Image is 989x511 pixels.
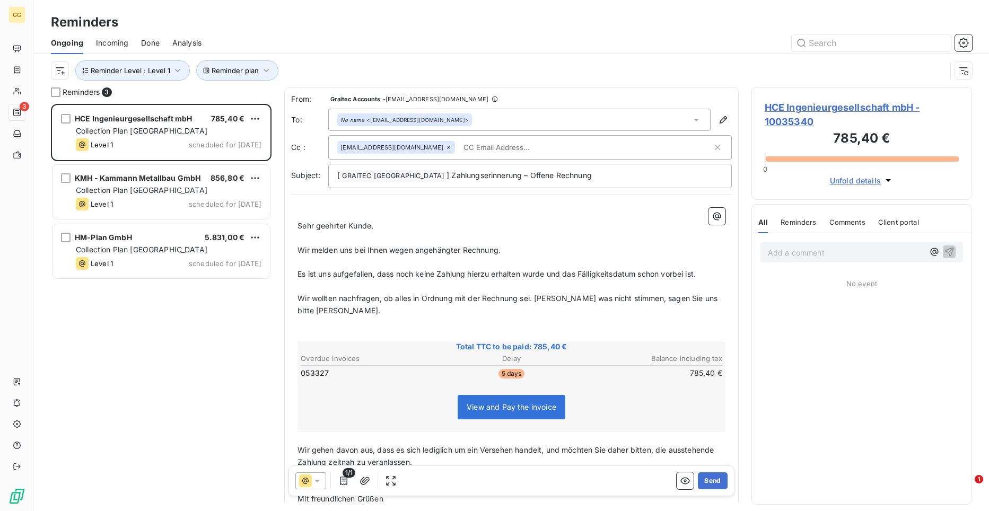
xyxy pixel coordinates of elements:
[291,171,320,180] span: Subject:
[189,140,261,149] span: scheduled for [DATE]
[829,218,865,226] span: Comments
[297,269,696,278] span: Es ist uns aufgefallen, dass noch keine Zahlung hierzu erhalten wurde und das Fälligkeitsdatum sc...
[781,218,816,226] span: Reminders
[583,367,723,379] td: 785,40 €
[211,173,244,182] span: 856,80 €
[953,475,978,500] iframe: Intercom live chat
[212,66,259,75] span: Reminder plan
[51,104,272,511] div: grid
[698,472,727,489] button: Send
[297,294,720,315] span: Wir wollten nachfragen, ob alles in Ordnung mit der Rechnung sei. [PERSON_NAME] was nicht stimmen...
[297,445,716,466] span: Wir gehen davon aus, dass es sich lediglich um ein Versehen handelt, und möchten Sie daher bitten...
[297,221,373,230] span: Sehr geehrter Kunde,
[291,114,328,125] label: To:
[583,353,723,364] th: Balance including tax
[792,34,951,51] input: Search
[76,186,207,195] span: Collection Plan [GEOGRAPHIC_DATA]
[91,140,113,149] span: Level 1
[211,114,244,123] span: 785,40 €
[96,38,128,48] span: Incoming
[51,38,83,48] span: Ongoing
[300,353,440,364] th: Overdue invoices
[340,170,446,182] span: GRAITEC [GEOGRAPHIC_DATA]
[343,468,355,478] span: 1/1
[91,259,113,268] span: Level 1
[141,38,160,48] span: Done
[340,144,443,151] span: [EMAIL_ADDRESS][DOMAIN_NAME]
[763,165,767,173] span: 0
[8,488,25,505] img: Logo LeanPay
[340,116,469,124] div: <[EMAIL_ADDRESS][DOMAIN_NAME]>
[76,245,207,254] span: Collection Plan [GEOGRAPHIC_DATA]
[51,13,118,32] h3: Reminders
[383,96,488,102] span: - [EMAIL_ADDRESS][DOMAIN_NAME]
[291,142,328,153] label: Cc :
[830,175,881,186] span: Unfold details
[291,94,328,104] span: From:
[102,87,111,97] span: 3
[846,279,877,288] span: No event
[498,369,525,378] span: 5 days
[975,475,983,483] span: 1
[297,494,383,503] span: Mit freundlichen Grüßen
[447,171,592,180] span: ] Zahlungserinnerung – Offene Rechnung
[91,200,113,208] span: Level 1
[172,38,202,48] span: Analysis
[8,104,25,121] a: 3
[299,341,724,352] span: Total TTC to be paid: 785,40 €
[20,102,29,111] span: 3
[75,114,192,123] span: HCE Ingenieurgesellschaft mbH
[205,233,245,242] span: 5.831,00 €
[301,368,329,378] span: 053327
[196,60,278,81] button: Reminder plan
[75,233,132,242] span: HM-Plan GmbH
[878,218,919,226] span: Client portal
[76,126,207,135] span: Collection Plan [GEOGRAPHIC_DATA]
[758,218,768,226] span: All
[765,129,959,150] h3: 785,40 €
[330,96,380,102] span: Graitec Accounts
[765,100,959,129] span: HCE Ingenieurgesellschaft mbH - 10035340
[189,200,261,208] span: scheduled for [DATE]
[189,259,261,268] span: scheduled for [DATE]
[75,173,200,182] span: KMH - Kammann Metallbau GmbH
[63,87,100,98] span: Reminders
[340,116,364,124] em: No name
[91,66,170,75] span: Reminder Level : Level 1
[75,60,190,81] button: Reminder Level : Level 1
[8,6,25,23] div: GG
[337,171,340,180] span: [
[441,353,581,364] th: Delay
[467,402,556,411] span: View and Pay the invoice
[297,245,501,254] span: Wir melden uns bei Ihnen wegen angehängter Rechnung.
[459,139,582,155] input: CC Email Address...
[827,174,897,187] button: Unfold details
